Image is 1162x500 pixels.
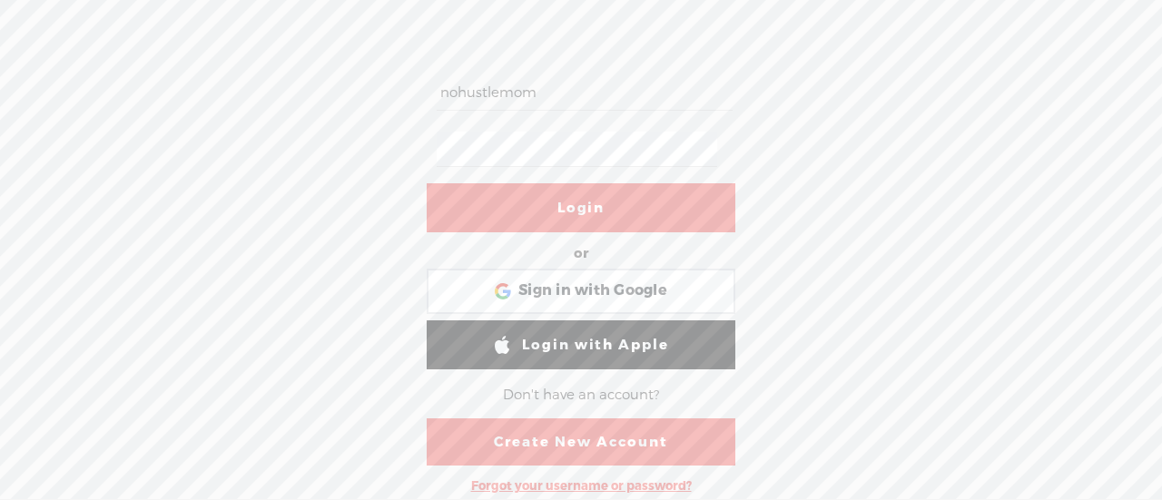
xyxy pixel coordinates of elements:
div: Sign in with Google [427,269,735,314]
a: Login with Apple [427,320,735,369]
div: Don't have an account? [503,377,659,415]
a: Login [427,183,735,232]
a: Create New Account [427,418,735,466]
div: or [574,240,588,269]
input: Username [437,75,732,111]
span: Sign in with Google [518,281,667,300]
